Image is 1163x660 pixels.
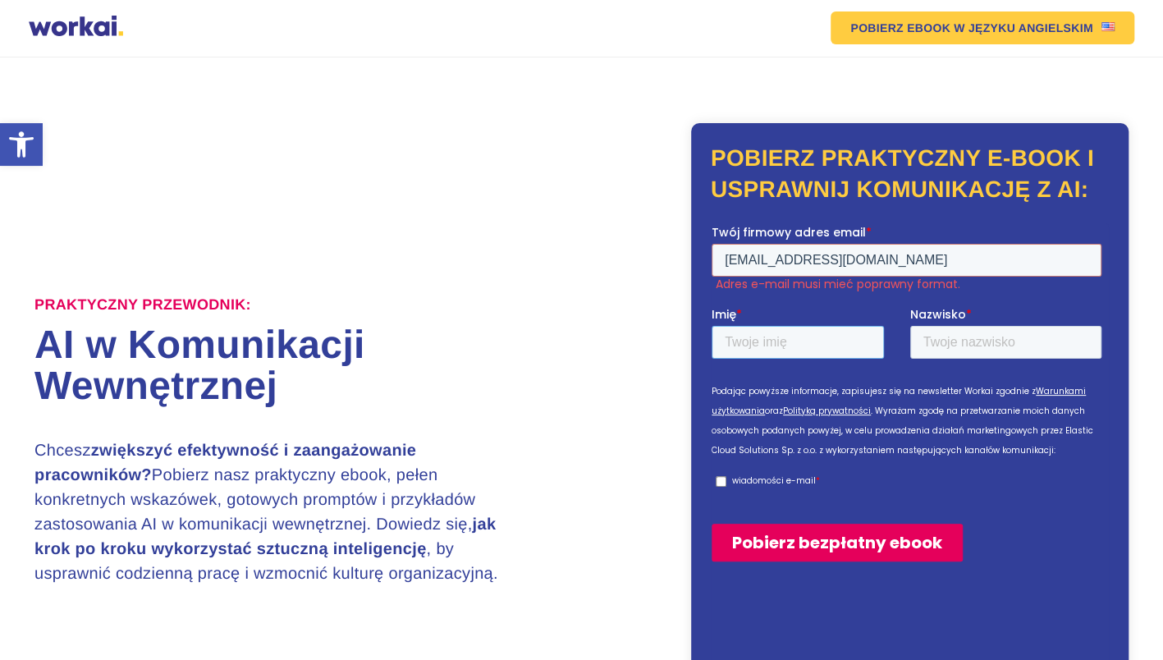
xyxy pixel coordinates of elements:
[711,143,1109,205] h2: Pobierz praktyczny e-book i usprawnij komunikację z AI:
[34,438,527,586] h3: Chcesz Pobierz nasz praktyczny ebook, pełen konkretnych wskazówek, gotowych promptów i przykładów...
[1101,22,1115,31] img: US flag
[850,22,950,34] em: POBIERZ EBOOK
[34,296,251,314] label: Praktyczny przewodnik:
[831,11,1133,44] a: POBIERZ EBOOKW JĘZYKU ANGIELSKIMUS flag
[34,442,416,484] strong: zwiększyć efektywność i zaangażowanie pracowników?
[34,325,581,407] h1: AI w Komunikacji Wewnętrznej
